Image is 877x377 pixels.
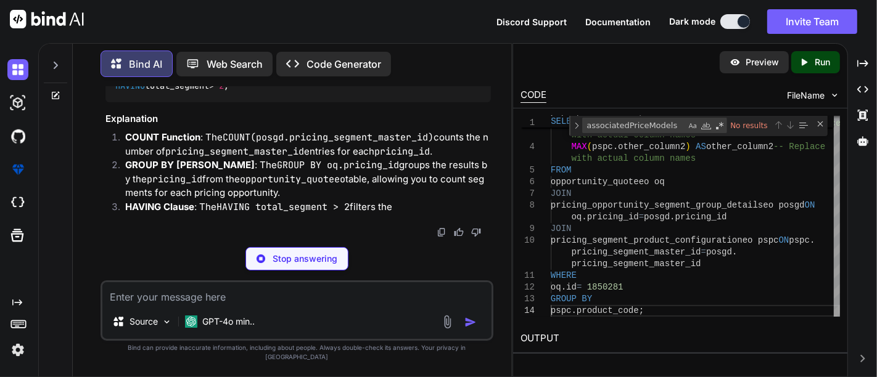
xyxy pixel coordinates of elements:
span: BY [582,294,593,304]
span: FileName [787,89,825,102]
div: 9 [521,223,535,235]
span: = [639,212,644,222]
img: Pick Models [162,317,172,327]
span: with actual column names [572,153,696,163]
span: . [670,212,675,222]
span: pspc [789,235,810,245]
div: CODE [521,88,546,103]
div: Close (Escape) [815,119,825,129]
span: oq [551,282,561,292]
p: Code Generator [307,57,381,71]
span: opportunity_quoteeo oq [551,177,665,187]
div: Next Match (Enter) [785,120,795,130]
span: with actual column names [572,130,696,140]
span: ON [805,200,815,210]
span: . [810,235,815,245]
img: cloudideIcon [7,192,28,213]
span: AS [696,142,707,152]
span: = [701,247,706,257]
div: Previous Match (Shift+Enter) [773,120,783,130]
div: 7 [521,188,535,200]
span: . [613,142,618,152]
div: 4 [521,141,535,153]
p: Source [130,315,158,328]
code: pricing_segment_master_id [165,145,304,158]
span: Dark mode [669,15,715,28]
span: JOIN [551,188,572,198]
img: settings [7,339,28,360]
div: Match Whole Word (Alt+W) [700,120,712,132]
img: copy [437,227,447,237]
span: pricing_segment_product_configurationeo pspc [551,235,779,245]
span: pricing_opportunity_segment_group_detailseo po [551,200,789,210]
h3: Explanation [105,112,491,126]
button: Documentation [585,15,651,28]
span: Discord Support [496,17,567,27]
span: ; [639,306,644,315]
strong: GROUP BY [PERSON_NAME] [125,159,255,171]
span: pricing_segment_master_id [572,259,701,269]
button: Discord Support [496,15,567,28]
code: GROUP BY oq.pricing_id [277,159,399,171]
textarea: Find [583,118,686,132]
span: pspc [593,142,614,152]
p: Stop answering [273,253,337,265]
div: 13 [521,293,535,305]
span: SELECT [551,116,582,126]
span: id [567,282,577,292]
img: githubDark [7,126,28,147]
img: attachment [440,315,455,329]
img: darkChat [7,59,28,80]
span: pricing_id [587,212,639,222]
p: Preview [746,56,779,68]
div: 14 [521,305,535,317]
span: Documentation [585,17,651,27]
span: pricing_id [675,212,727,222]
img: like [454,227,464,237]
img: chevron down [830,90,840,100]
span: = [577,282,582,292]
span: 1 [521,117,535,129]
img: darkAi-studio [7,92,28,113]
code: pricing_id [374,145,430,158]
img: GPT-4o mini [185,315,197,328]
code: opportunity_quoteeo [240,173,345,185]
div: 12 [521,282,535,293]
div: 8 [521,200,535,211]
span: pspc [551,306,572,315]
span: FROM [551,165,572,175]
p: : The counts the number of entries for each . [125,131,491,158]
span: ( [587,142,592,152]
strong: HAVING Clause [125,201,194,213]
span: other_column2 [619,142,686,152]
img: preview [730,57,741,68]
div: Toggle Replace [571,116,582,136]
img: icon [464,316,477,328]
span: oq [572,212,582,222]
span: GROUP [551,294,577,304]
span: pricing_segment_master_id [572,247,701,257]
div: Find / Replace [569,116,828,136]
p: Bind AI [129,57,162,71]
span: . [572,306,577,315]
div: Match Case (Alt+C) [686,120,699,132]
div: Use Regular Expression (Alt+R) [714,120,726,132]
p: Run [815,56,830,68]
p: Web Search [207,57,263,71]
span: posgd [706,247,732,257]
code: HAVING total_segment > 2 [216,201,350,213]
button: Invite Team [767,9,857,34]
span: sgd [789,200,805,210]
div: No results [729,118,772,133]
code: COUNT(posgd.pricing_segment_master_id) [223,131,434,144]
span: 1850281 [587,282,624,292]
span: WHERE [551,270,577,280]
span: ) [686,142,691,152]
span: . [732,247,737,257]
code: pricing_id [147,173,202,185]
div: 11 [521,270,535,282]
span: . [582,212,587,222]
span: product_code [577,306,639,315]
p: : The filters the [125,200,491,214]
span: posgd [644,212,670,222]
